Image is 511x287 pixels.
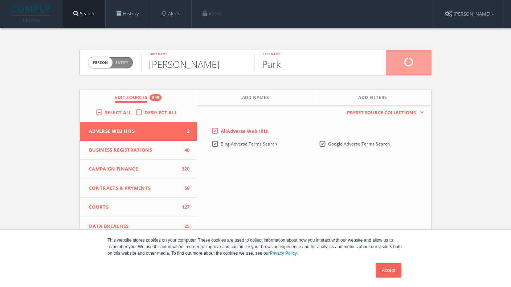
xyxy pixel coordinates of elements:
span: 127 [179,204,190,211]
button: Courts127 [80,198,197,217]
button: Add Names [197,90,314,106]
button: Preset Source Collections [343,109,424,116]
span: Preset Source Collections [343,109,420,116]
span: Edit Sources [115,94,148,103]
button: Contracts & Payments59 [80,179,197,198]
span: 25 [179,223,190,230]
span: 40 [179,147,190,154]
p: This website stores cookies on your computer. These cookies are used to collect information about... [107,237,404,257]
img: illumis [11,5,52,22]
span: Add Names [242,94,269,103]
span: 2 [179,128,190,135]
span: Google Adverse Terms Search [328,141,390,147]
span: Entity [115,60,128,65]
div: 849 [150,94,162,101]
span: Data Breaches [89,223,179,230]
span: Deselect All [144,109,177,116]
span: person [88,57,113,68]
button: Business Registrations40 [80,141,197,160]
span: Contracts & Payments [89,185,179,192]
span: Add Filters [358,94,387,103]
span: Adverse Web Hits [89,128,179,135]
a: Privacy Policy [270,251,297,256]
span: Select All [105,109,131,116]
a: Accept [376,263,401,278]
button: Add Filters [314,90,431,106]
span: 320 [179,165,190,173]
button: Campaign Finance320 [80,160,197,179]
span: All Adverse Web Hits [221,128,268,134]
span: Business Registrations [89,147,179,154]
button: Edit Sources849 [80,90,197,106]
button: Data Breaches25 [80,217,197,236]
span: Campaign Finance [89,165,179,173]
span: 59 [179,185,190,192]
span: Courts [89,204,179,211]
button: Adverse Web Hits2 [80,122,197,141]
span: Bing Adverse Terms Search [221,141,277,147]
